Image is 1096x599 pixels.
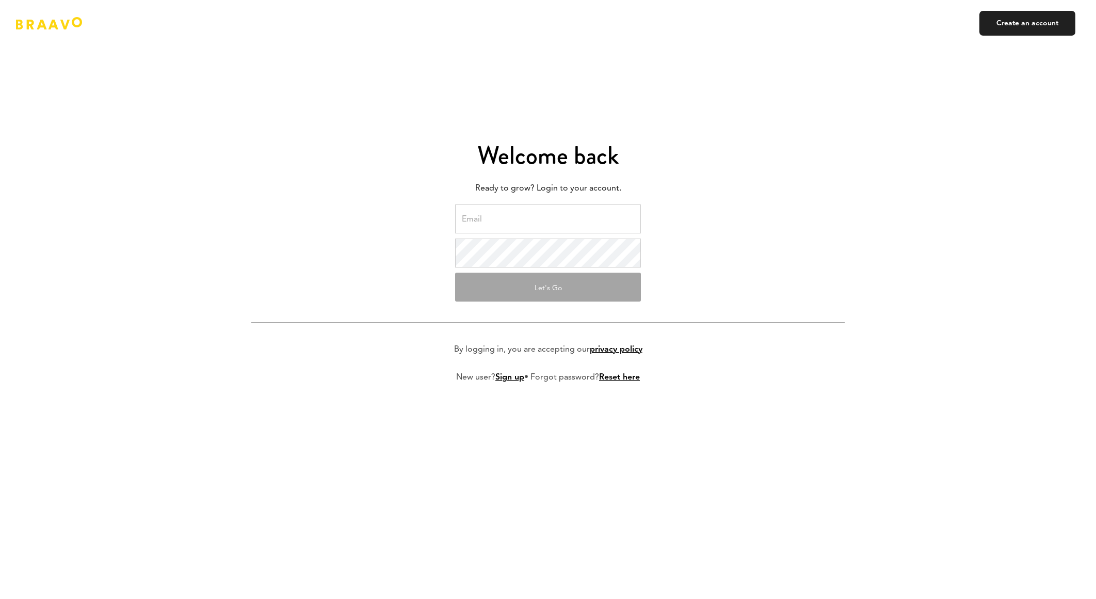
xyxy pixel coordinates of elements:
[979,11,1075,36] a: Create an account
[599,373,640,382] a: Reset here
[590,345,642,354] a: privacy policy
[456,371,640,384] p: New user? • Forgot password?
[477,138,619,173] span: Welcome back
[454,343,642,356] p: By logging in, you are accepting our
[455,204,641,233] input: Email
[251,181,845,196] p: Ready to grow? Login to your account.
[495,373,524,382] a: Sign up
[455,273,641,302] button: Let's Go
